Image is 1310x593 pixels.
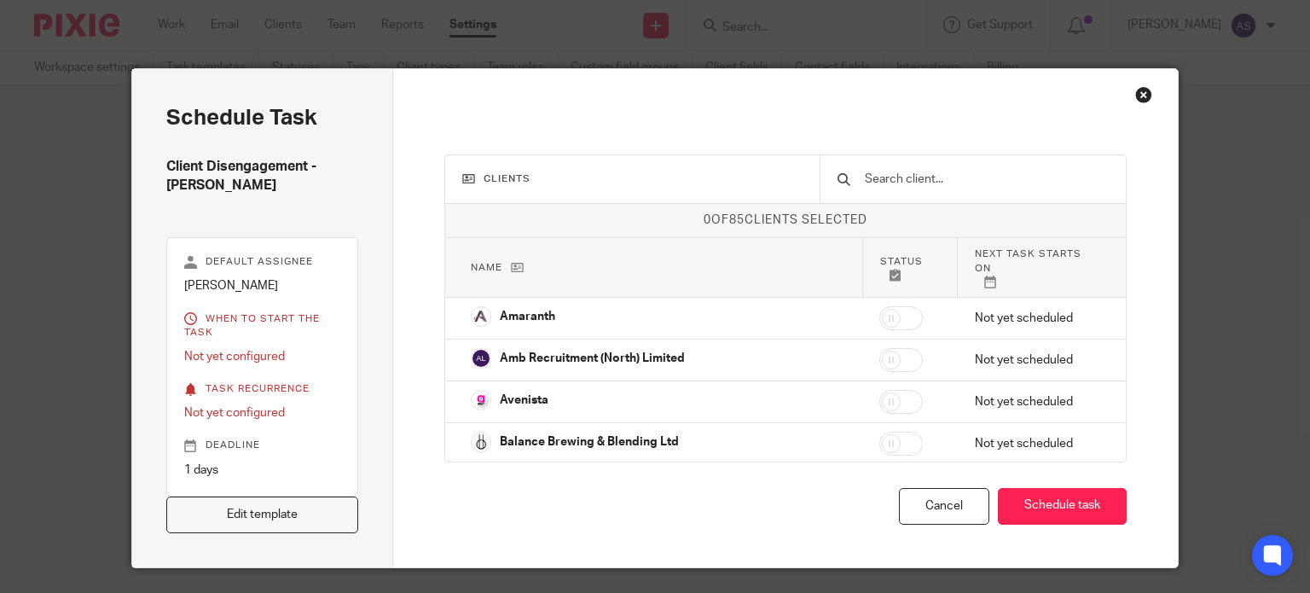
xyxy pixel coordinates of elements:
[184,312,341,340] p: When to start the task
[166,158,359,195] h4: Client Disengagement - [PERSON_NAME]
[975,393,1101,410] p: Not yet scheduled
[975,352,1101,369] p: Not yet scheduled
[166,497,359,533] a: Edit template
[184,382,341,396] p: Task recurrence
[471,306,491,327] img: Logo.png
[500,308,555,325] p: Amaranth
[500,392,548,409] p: Avenista
[471,348,491,369] img: svg%3E
[471,390,491,410] img: MicrosoftTeams-image.png
[729,214,745,226] span: 85
[184,404,341,421] p: Not yet configured
[445,212,1126,229] p: of clients selected
[184,277,341,294] p: [PERSON_NAME]
[462,172,803,186] h3: Clients
[184,439,341,452] p: Deadline
[1135,86,1152,103] div: Close this dialog window
[471,432,491,452] img: Logo.png
[500,433,679,451] p: Balance Brewing & Blending Ltd
[899,488,989,525] div: Cancel
[998,488,1127,525] button: Schedule task
[184,462,341,479] p: 1 days
[184,255,341,269] p: Default assignee
[975,435,1101,452] p: Not yet scheduled
[880,254,941,282] p: Status
[975,247,1100,288] p: Next task starts on
[975,310,1101,327] p: Not yet scheduled
[500,350,685,367] p: Amb Recruitment (North) Limited
[471,260,844,275] p: Name
[704,214,711,226] span: 0
[863,170,1110,189] input: Search client...
[166,103,359,132] h2: Schedule task
[184,348,341,365] p: Not yet configured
